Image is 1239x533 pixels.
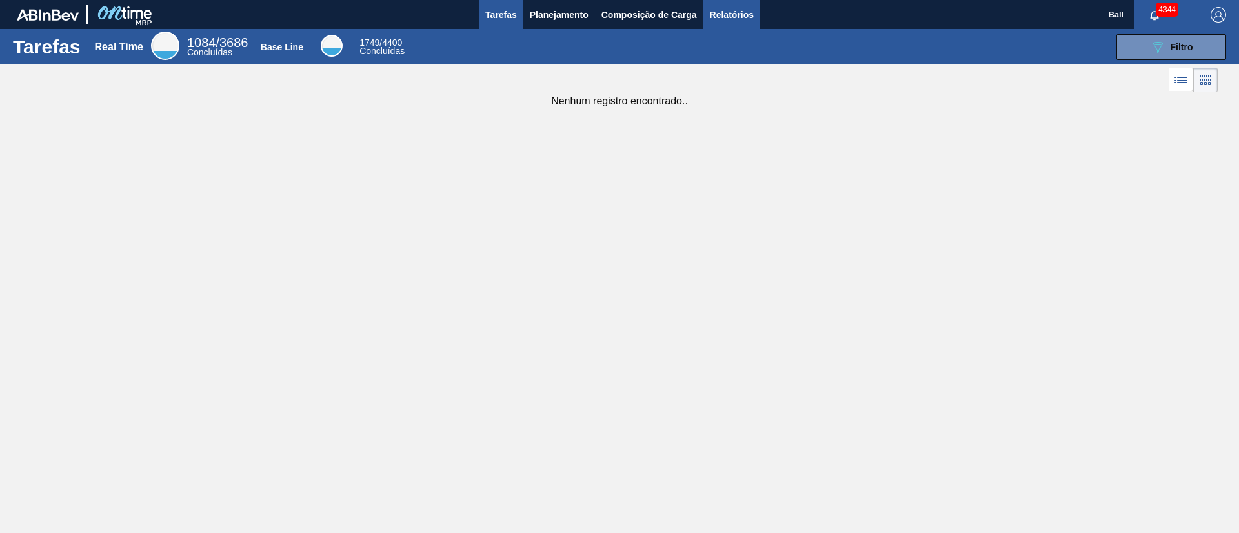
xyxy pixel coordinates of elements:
[530,7,589,23] span: Planejamento
[359,39,405,55] div: Base Line
[13,39,81,54] h1: Tarefas
[359,37,379,48] span: 1749
[187,35,216,50] span: 1084
[1134,6,1175,24] button: Notificações
[710,7,754,23] span: Relatórios
[187,37,248,57] div: Real Time
[359,37,402,48] span: / 4400
[1116,34,1226,60] button: Filtro
[187,35,248,50] span: / 3686
[601,7,697,23] span: Composição de Carga
[359,46,405,56] span: Concluídas
[321,35,343,57] div: Base Line
[1169,68,1193,92] div: Visão em Lista
[187,47,232,57] span: Concluídas
[1211,7,1226,23] img: Logout
[17,9,79,21] img: TNhmsLtSVTkK8tSr43FrP2fwEKptu5GPRR3wAAAABJRU5ErkJggg==
[151,32,179,60] div: Real Time
[1171,42,1193,52] span: Filtro
[485,7,517,23] span: Tarefas
[261,42,303,52] div: Base Line
[95,41,143,53] div: Real Time
[1156,3,1178,17] span: 4344
[1193,68,1218,92] div: Visão em Cards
